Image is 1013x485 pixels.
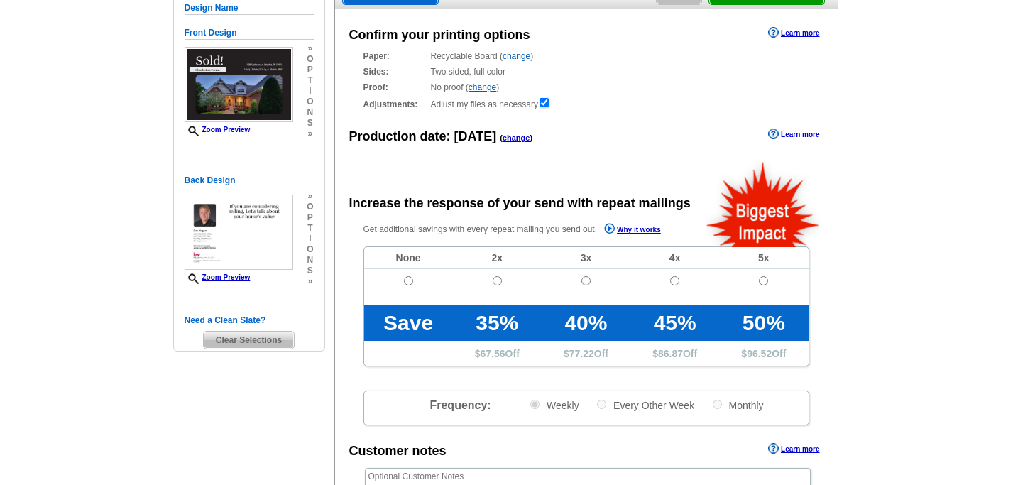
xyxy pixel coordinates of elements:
span: i [307,86,313,97]
span: » [307,276,313,287]
p: Get additional savings with every repeat mailing you send out. [363,222,691,238]
h5: Need a Clean Slate? [185,314,314,327]
span: 77.22 [569,348,594,359]
td: $ Off [542,341,630,366]
span: o [307,202,313,212]
span: i [307,234,313,244]
span: » [307,43,313,54]
span: n [307,255,313,266]
td: 35% [453,305,542,341]
a: Why it works [604,223,661,238]
a: Learn more [768,129,819,140]
input: Monthly [713,400,722,409]
span: p [307,212,313,223]
strong: Sides: [363,65,427,78]
td: $ Off [630,341,719,366]
label: Monthly [711,398,764,412]
td: 3x [542,247,630,269]
h5: Design Name [185,1,314,15]
h5: Back Design [185,174,314,187]
a: Learn more [768,27,819,38]
span: ( ) [500,133,532,142]
span: o [307,97,313,107]
span: s [307,118,313,129]
span: 86.87 [658,348,683,359]
a: change [469,82,496,92]
input: Weekly [530,400,540,409]
td: None [364,247,453,269]
span: 67.56 [481,348,505,359]
span: t [307,223,313,234]
a: Learn more [768,443,819,454]
td: 2x [453,247,542,269]
div: Adjust my files as necessary [363,97,809,111]
img: small-thumb.jpg [185,47,293,122]
h5: Front Design [185,26,314,40]
td: 4x [630,247,719,269]
div: Two sided, full color [363,65,809,78]
label: Every Other Week [596,398,694,412]
span: o [307,54,313,65]
div: Customer notes [349,442,447,461]
a: change [503,133,530,142]
div: Increase the response of your send with repeat mailings [349,194,691,213]
span: » [307,191,313,202]
div: Production date: [349,127,533,146]
img: small-thumb.jpg [185,195,293,270]
span: p [307,65,313,75]
img: biggestImpact.png [705,160,822,247]
span: n [307,107,313,118]
span: s [307,266,313,276]
td: 45% [630,305,719,341]
a: change [503,51,530,61]
a: Zoom Preview [185,126,251,133]
div: Confirm your printing options [349,26,530,45]
td: $ Off [719,341,808,366]
input: Every Other Week [597,400,606,409]
span: » [307,129,313,139]
span: t [307,75,313,86]
div: No proof ( ) [363,81,809,94]
td: Save [364,305,453,341]
span: o [307,244,313,255]
strong: Paper: [363,50,427,62]
td: $ Off [453,341,542,366]
span: 96.52 [747,348,772,359]
div: Recyclable Board ( ) [363,50,809,62]
td: 40% [542,305,630,341]
span: Frequency: [429,399,491,411]
strong: Adjustments: [363,98,427,111]
a: Zoom Preview [185,273,251,281]
span: Clear Selections [204,332,294,349]
label: Weekly [529,398,579,412]
td: 5x [719,247,808,269]
strong: Proof: [363,81,427,94]
span: [DATE] [454,129,497,143]
td: 50% [719,305,808,341]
